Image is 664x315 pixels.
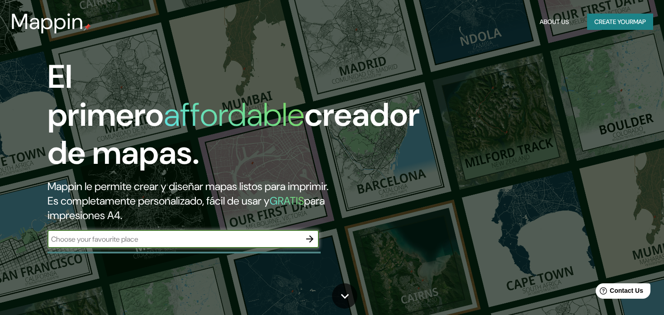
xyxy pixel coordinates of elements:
h1: El primero creador de mapas. [47,58,420,179]
h5: GRATIS [270,194,304,208]
h2: Mappin le permite crear y diseñar mapas listos para imprimir. Es completamente personalizado, fác... [47,179,379,223]
h3: Mappin [11,9,84,34]
button: Create yourmap [587,14,653,30]
button: About Us [536,14,573,30]
input: Choose your favourite place [47,234,301,244]
iframe: Help widget launcher [583,280,654,305]
h1: affordable [164,94,304,136]
img: mappin-pin [84,24,91,31]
